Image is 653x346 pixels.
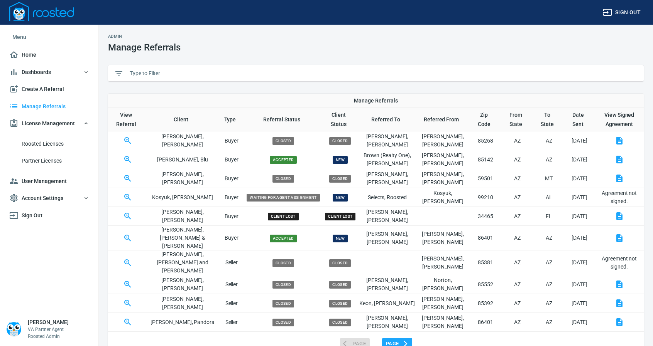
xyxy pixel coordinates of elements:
p: Keon , [PERSON_NAME] [359,299,415,307]
span: New [333,235,348,242]
th: Toggle SortBy [245,108,321,131]
span: Partner Licenses [22,156,89,166]
p: Buyer [218,156,245,164]
td: 59501 [470,169,501,188]
td: AZ [534,250,564,275]
span: Closed [272,175,294,183]
p: Norton , [PERSON_NAME] [415,276,470,292]
p: Seller [218,259,245,267]
p: Agreement not signed. [598,255,641,271]
td: 34465 [470,207,501,226]
h6: [PERSON_NAME] [28,318,69,326]
a: Roosted Licenses [6,135,92,153]
th: View Signed Agreement [595,108,644,131]
td: AL [534,188,564,207]
th: Toggle SortBy [218,108,245,131]
button: Account Settings [6,190,92,207]
td: 85268 [470,131,501,150]
p: [PERSON_NAME] , [PERSON_NAME] [359,314,415,330]
td: 99210 [470,188,501,207]
td: AZ [501,294,533,313]
p: [PERSON_NAME] , [PERSON_NAME] [147,276,218,292]
td: AZ [534,294,564,313]
td: AZ [501,275,533,294]
span: Client Lost [325,213,356,220]
span: User Management [9,176,89,186]
td: AZ [501,169,533,188]
p: [PERSON_NAME] , Pandora [147,318,218,326]
span: Closed [272,300,294,307]
p: [DATE] [564,175,595,183]
span: Dashboards [9,67,89,77]
span: Accepted [270,156,297,164]
td: 86401 [470,313,501,332]
td: AZ [501,313,533,332]
p: [DATE] [564,299,595,307]
span: Account Settings [9,193,89,203]
p: [DATE] [564,259,595,267]
h1: Manage Referrals [108,42,181,53]
th: Toggle SortBy [534,108,564,131]
button: Dashboards [6,64,92,81]
p: [PERSON_NAME] , [PERSON_NAME] [415,255,470,271]
p: [PERSON_NAME] , [PERSON_NAME] [415,170,470,186]
h2: Admin [108,34,181,39]
td: AZ [534,131,564,150]
p: [DATE] [564,156,595,164]
p: [PERSON_NAME] , [PERSON_NAME] [147,208,218,224]
p: [PERSON_NAME] , [PERSON_NAME] [359,230,415,246]
a: Home [6,46,92,64]
p: [PERSON_NAME] , [PERSON_NAME] [415,133,470,149]
th: Toggle SortBy [147,108,218,131]
span: Closed [272,319,294,326]
th: Toggle SortBy [501,108,533,131]
th: Toggle SortBy [564,108,595,131]
p: [PERSON_NAME] , [PERSON_NAME] [415,151,470,168]
iframe: Chat [620,311,647,340]
p: Agreement not signed. [598,189,641,205]
td: 85142 [470,150,501,169]
span: Closed [329,137,351,145]
td: AZ [501,131,533,150]
th: Toggle SortBy [359,108,415,131]
span: Closed [272,281,294,289]
th: Toggle SortBy [415,108,470,131]
input: Type to Filter [130,67,638,79]
p: [PERSON_NAME] , [PERSON_NAME] [359,133,415,149]
p: Buyer [218,212,245,220]
td: AZ [534,226,564,250]
th: Manage Referrals [108,94,644,108]
span: Roosted Licenses [22,139,89,149]
p: Selects , Roosted [359,193,415,202]
td: AZ [534,150,564,169]
p: Buyer [218,234,245,242]
p: [PERSON_NAME] , Blu [147,156,218,164]
p: Roosted Admin [28,333,69,340]
span: Closed [272,137,294,145]
button: Sign out [600,5,644,20]
img: Person [6,321,22,337]
span: New [333,194,348,202]
span: Home [9,50,89,60]
th: View Referral [108,108,147,131]
span: Closed [329,259,351,267]
td: 85381 [470,250,501,275]
p: [PERSON_NAME] , [PERSON_NAME] [147,295,218,311]
p: Seller [218,299,245,307]
span: New [333,156,348,164]
p: [DATE] [564,318,595,326]
p: [PERSON_NAME] , [PERSON_NAME] [359,276,415,292]
p: Brown (Realty One) , [PERSON_NAME] [359,151,415,168]
span: Sign Out [9,211,89,220]
p: Buyer [218,137,245,145]
span: License Management [9,119,89,128]
span: Manage Referrals [9,102,89,111]
td: AZ [534,275,564,294]
p: [PERSON_NAME] , [PERSON_NAME] [415,314,470,330]
td: AZ [501,250,533,275]
p: [DATE] [564,137,595,145]
a: Create A Referral [6,81,92,98]
p: [PERSON_NAME] , [PERSON_NAME] [147,170,218,186]
p: [PERSON_NAME] , [PERSON_NAME] [415,230,470,246]
td: AZ [501,188,533,207]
